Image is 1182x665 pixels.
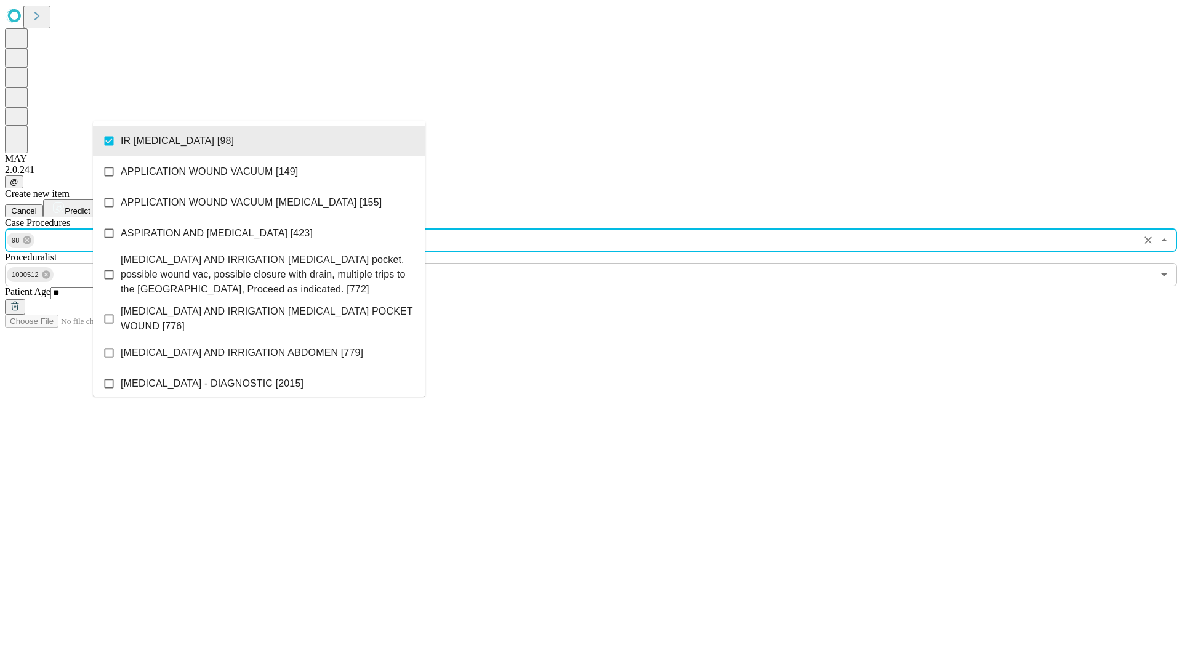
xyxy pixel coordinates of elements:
[121,345,363,360] span: [MEDICAL_DATA] AND IRRIGATION ABDOMEN [779]
[7,268,44,282] span: 1000512
[5,204,43,217] button: Cancel
[121,164,298,179] span: APPLICATION WOUND VACUUM [149]
[1156,266,1173,283] button: Open
[121,304,416,334] span: [MEDICAL_DATA] AND IRRIGATION [MEDICAL_DATA] POCKET WOUND [776]
[121,195,382,210] span: APPLICATION WOUND VACUUM [MEDICAL_DATA] [155]
[5,217,70,228] span: Scheduled Procedure
[7,233,25,248] span: 98
[10,177,18,187] span: @
[7,267,54,282] div: 1000512
[1140,232,1157,249] button: Clear
[1156,232,1173,249] button: Close
[121,226,313,241] span: ASPIRATION AND [MEDICAL_DATA] [423]
[5,286,50,297] span: Patient Age
[7,233,34,248] div: 98
[121,134,234,148] span: IR [MEDICAL_DATA] [98]
[5,175,23,188] button: @
[5,188,70,199] span: Create new item
[11,206,37,216] span: Cancel
[5,164,1177,175] div: 2.0.241
[43,199,100,217] button: Predict
[121,252,416,297] span: [MEDICAL_DATA] AND IRRIGATION [MEDICAL_DATA] pocket, possible wound vac, possible closure with dr...
[5,252,57,262] span: Proceduralist
[121,376,304,391] span: [MEDICAL_DATA] - DIAGNOSTIC [2015]
[5,153,1177,164] div: MAY
[65,206,90,216] span: Predict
